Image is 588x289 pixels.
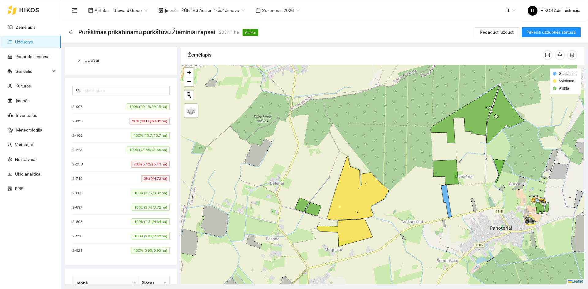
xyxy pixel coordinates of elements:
[158,8,163,13] span: shop
[69,4,81,17] button: menu-fold
[480,29,514,35] span: Redaguoti užduotį
[85,58,99,63] span: Užrašai
[78,27,215,37] span: Purškimas prikabinamu purkštuvu Žieminiai rapsai
[15,39,33,44] a: Užduotys
[16,83,31,88] a: Kultūros
[527,29,576,35] span: Pakeisti užduoties statusą
[16,98,30,103] a: Įmonės
[15,186,24,191] a: PPIS
[522,27,581,37] button: Pakeisti užduoties statusą
[531,6,534,16] span: H
[243,29,258,36] span: Atlikta
[130,118,170,124] span: 20% (13.88/69.39 ha)
[528,8,580,13] span: HIKOS Administracija
[72,219,85,225] span: 2-898
[132,218,170,225] span: 100% (4.34/4.34 ha)
[475,30,519,35] a: Redaguoti užduotį
[141,280,162,287] span: Plotas
[88,8,93,13] span: layout
[184,91,194,100] button: Initiate a new search
[181,6,245,15] span: ŽŪB "VG Ausieniškės" Jonava
[16,65,51,77] span: Sandėlis
[132,233,170,239] span: 100% (2.62/2.62 ha)
[559,86,569,91] span: Atlikta
[475,27,519,37] button: Redaguoti užduotį
[72,104,85,110] span: 2-007
[187,69,191,76] span: +
[184,68,194,77] a: Zoom in
[543,53,552,57] span: column-width
[72,161,86,167] span: 2-258
[184,104,198,117] a: Layers
[165,7,178,14] span: Įmonė :
[81,87,166,94] input: Ieškoti lauko
[72,247,85,254] span: 2-921
[76,88,80,93] span: search
[187,78,191,85] span: −
[95,7,110,14] span: Aplinka :
[127,146,170,153] span: 100% (43.59/43.59 ha)
[131,161,170,168] span: 20% (5.12/25.61 ha)
[16,25,36,30] a: Žemėlapis
[132,190,170,196] span: 100% (3.32/3.32 ha)
[16,113,37,118] a: Inventorius
[184,77,194,86] a: Zoom out
[77,58,81,62] span: right
[127,103,170,110] span: 100% (29.15/29.15 ha)
[141,175,170,182] span: 0% (0/4.72 ha)
[72,147,85,153] span: 2-223
[131,132,170,139] span: 100% (15.7/15.7 ha)
[16,128,42,132] a: Meteorologija
[543,50,552,60] button: column-width
[113,6,147,15] span: Groward Group
[559,72,578,76] span: Suplanuota
[69,30,73,35] span: arrow-left
[262,7,280,14] span: Sezonas :
[72,118,86,124] span: 2-053
[72,204,85,210] span: 2-897
[75,280,132,287] span: Įmonė
[188,46,543,64] div: Žemėlapis
[72,176,85,182] span: 2-719
[72,53,170,67] div: Užrašai
[69,30,73,35] div: Atgal
[132,204,170,211] span: 100% (3.72/3.72 ha)
[72,190,85,196] span: 2-809
[72,233,85,239] span: 2-920
[284,6,300,15] span: 2026
[131,247,170,254] span: 100% (0.95/0.95 ha)
[568,279,583,283] a: Leaflet
[506,6,515,15] span: LT
[15,142,33,147] a: Vartotojai
[72,132,85,139] span: 2-100
[15,172,40,176] a: Ūkio analitika
[16,54,51,59] a: Panaudoti resursai
[559,79,574,83] span: Vykdoma
[256,8,261,13] span: calendar
[15,157,36,162] a: Nustatymai
[72,8,77,13] span: menu-fold
[219,29,239,35] span: 203.11 ha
